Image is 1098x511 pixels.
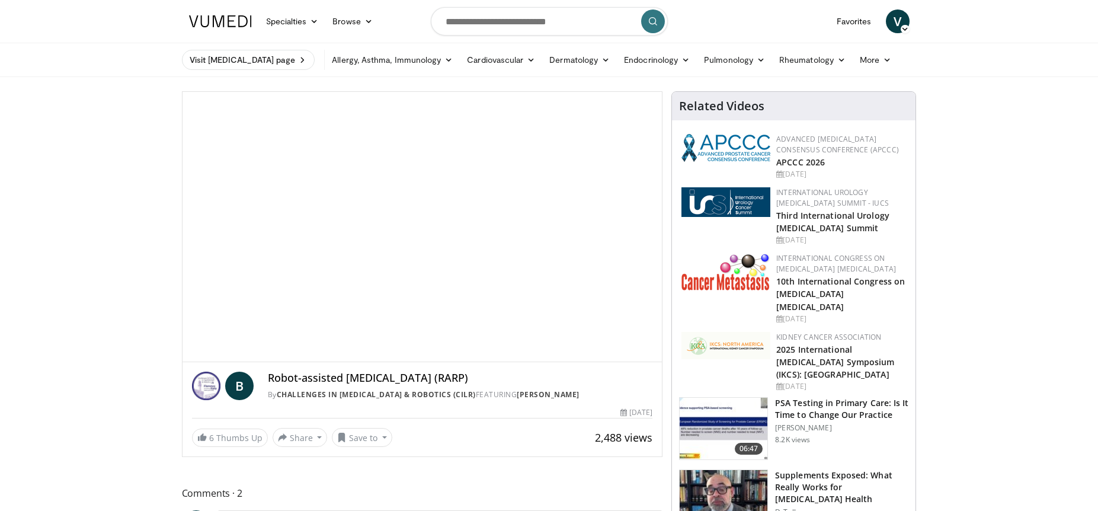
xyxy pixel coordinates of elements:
[886,9,910,33] a: V
[680,398,767,459] img: 969231d3-b021-4170-ae52-82fb74b0a522.150x105_q85_crop-smart_upscale.jpg
[776,276,905,312] a: 10th International Congress on [MEDICAL_DATA] [MEDICAL_DATA]
[209,432,214,443] span: 6
[681,187,770,217] img: 62fb9566-9173-4071-bcb6-e47c745411c0.png.150x105_q85_autocrop_double_scale_upscale_version-0.2.png
[776,157,825,168] a: APCCC 2026
[277,389,476,400] a: Challenges in [MEDICAL_DATA] & Robotics (CILR)
[268,372,653,385] h4: Robot-assisted [MEDICAL_DATA] (RARP)
[542,48,617,72] a: Dermatology
[776,381,906,392] div: [DATE]
[679,397,908,460] a: 06:47 PSA Testing in Primary Care: Is It Time to Change Our Practice [PERSON_NAME] 8.2K views
[182,50,315,70] a: Visit [MEDICAL_DATA] page
[183,92,662,362] video-js: Video Player
[775,423,908,433] p: [PERSON_NAME]
[460,48,542,72] a: Cardiovascular
[192,429,268,447] a: 6 Thumbs Up
[776,235,906,245] div: [DATE]
[775,470,908,505] h3: Supplements Exposed: What Really Works for [MEDICAL_DATA] Health
[681,134,770,162] img: 92ba7c40-df22-45a2-8e3f-1ca017a3d5ba.png.150x105_q85_autocrop_double_scale_upscale_version-0.2.png
[775,397,908,421] h3: PSA Testing in Primary Care: Is It Time to Change Our Practice
[617,48,697,72] a: Endocrinology
[332,428,392,447] button: Save to
[681,253,770,290] img: 6ff8bc22-9509-4454-a4f8-ac79dd3b8976.png.150x105_q85_autocrop_double_scale_upscale_version-0.2.png
[273,428,328,447] button: Share
[225,372,254,400] a: B
[268,389,653,400] div: By FEATURING
[776,332,881,342] a: Kidney Cancer Association
[772,48,853,72] a: Rheumatology
[697,48,772,72] a: Pulmonology
[517,389,580,400] a: [PERSON_NAME]
[776,187,889,208] a: International Urology [MEDICAL_DATA] Summit - IUCS
[776,344,894,380] a: 2025 International [MEDICAL_DATA] Symposium (IKCS): [GEOGRAPHIC_DATA]
[735,443,763,455] span: 06:47
[776,169,906,180] div: [DATE]
[189,15,252,27] img: VuMedi Logo
[679,99,764,113] h4: Related Videos
[775,435,810,445] p: 8.2K views
[776,314,906,324] div: [DATE]
[853,48,898,72] a: More
[776,134,899,155] a: Advanced [MEDICAL_DATA] Consensus Conference (APCCC)
[182,486,663,501] span: Comments 2
[259,9,326,33] a: Specialties
[776,253,896,274] a: International Congress on [MEDICAL_DATA] [MEDICAL_DATA]
[325,9,380,33] a: Browse
[620,407,652,418] div: [DATE]
[776,210,889,234] a: Third International Urology [MEDICAL_DATA] Summit
[192,372,220,400] img: Challenges in Laparoscopy & Robotics (CILR)
[681,332,770,359] img: fca7e709-d275-4aeb-92d8-8ddafe93f2a6.png.150x105_q85_autocrop_double_scale_upscale_version-0.2.png
[431,7,668,36] input: Search topics, interventions
[595,430,652,445] span: 2,488 views
[830,9,879,33] a: Favorites
[325,48,460,72] a: Allergy, Asthma, Immunology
